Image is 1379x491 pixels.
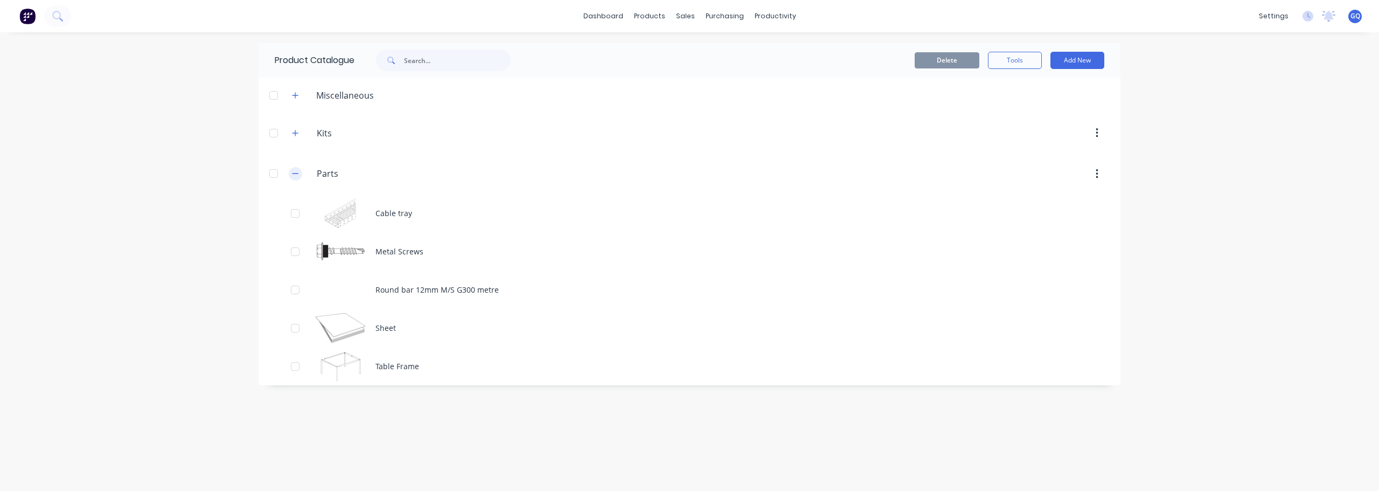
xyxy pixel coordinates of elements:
[308,89,382,102] div: Miscellaneous
[749,8,802,24] div: productivity
[1050,52,1104,69] button: Add New
[259,194,1120,232] div: Cable trayCable tray
[259,43,354,78] div: Product Catalogue
[700,8,749,24] div: purchasing
[404,50,511,71] input: Search...
[259,347,1120,385] div: Table FrameTable Frame
[671,8,700,24] div: sales
[1253,8,1294,24] div: settings
[317,127,444,140] input: Enter category name
[629,8,671,24] div: products
[578,8,629,24] a: dashboard
[259,309,1120,347] div: SheetSheet
[259,232,1120,271] div: Metal ScrewsMetal Screws
[988,52,1042,69] button: Tools
[259,271,1120,309] div: Round bar 12mm M/S G300 metre
[19,8,36,24] img: Factory
[1350,11,1360,21] span: GQ
[317,167,444,180] input: Enter category name
[915,52,979,68] button: Delete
